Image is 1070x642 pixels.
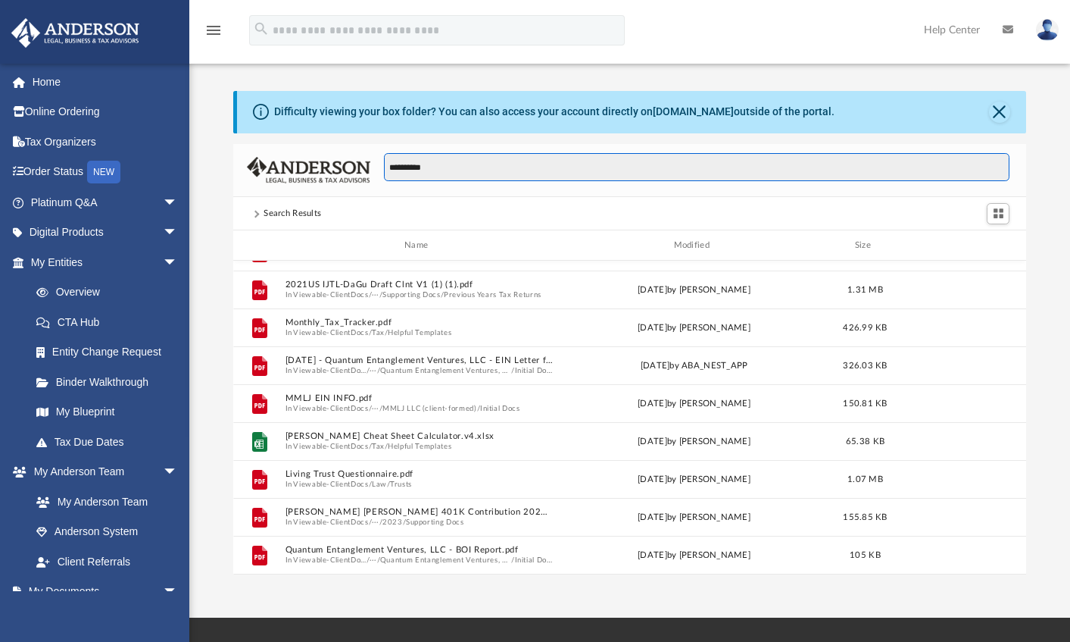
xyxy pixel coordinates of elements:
[382,404,477,414] button: MMLJ LLC (client-formed)
[285,280,554,290] button: 2021US IJTL-DaGu Draft Clnt V1 (1) (1).pdf
[163,247,193,278] span: arrow_drop_down
[293,480,368,490] button: Viewable-ClientDocs
[11,577,193,607] a: My Documentsarrow_drop_down
[388,328,451,338] button: Helpful Templates
[372,442,385,452] button: Tax
[369,290,372,300] span: /
[21,337,201,368] a: Entity Change Request
[382,518,403,528] button: 2023
[240,239,278,252] div: id
[285,518,554,528] span: In
[384,153,1009,182] input: Search files and folders
[293,442,368,452] button: Viewable-ClientDocs
[560,283,828,297] div: [DATE] by [PERSON_NAME]
[163,457,193,488] span: arrow_drop_down
[21,546,193,577] a: Client Referrals
[444,290,541,300] button: Previous Years Tax Returns
[388,442,451,452] button: Helpful Templates
[377,556,380,565] span: /
[847,286,883,294] span: 1.31 MB
[253,20,270,37] i: search
[285,239,554,252] div: Name
[403,518,406,528] span: /
[21,367,201,397] a: Binder Walkthrough
[285,318,554,327] button: Monthly_Tax_Tracker.pdf
[285,442,554,452] span: In
[21,307,201,337] a: CTA Hub
[846,437,884,446] span: 65.38 KB
[11,127,201,157] a: Tax Organizers
[850,551,881,559] span: 105 KB
[385,328,388,338] span: /
[560,435,828,449] div: [DATE] by [PERSON_NAME]
[21,277,201,308] a: Overview
[441,290,444,300] span: /
[902,239,1008,252] div: id
[285,545,554,555] button: Quantum Entanglement Ventures, LLC - BOI Report.pdf
[379,404,382,414] span: /
[285,480,554,490] span: In
[560,321,828,335] div: [DATE] by [PERSON_NAME]
[380,366,512,376] button: Quantum Entanglement Ventures, LLC
[285,290,554,300] span: In
[369,480,372,490] span: /
[560,549,828,562] div: [DATE] by [PERSON_NAME]
[372,290,379,300] button: ···
[285,469,554,479] button: Living Trust Questionnaire.pdf
[380,556,512,565] button: Quantum Entanglement Ventures, LLC
[989,102,1010,123] button: Close
[293,328,368,338] button: Viewable-ClientDocs
[515,556,554,565] button: Initial Docs
[293,518,368,528] button: Viewable-ClientDocs
[274,104,834,120] div: Difficulty viewing your box folder? You can also access your account directly on outside of the p...
[293,366,366,376] button: Viewable-ClientDocs
[843,324,887,332] span: 426.99 KB
[379,518,382,528] span: /
[21,427,201,457] a: Tax Due Dates
[21,487,186,517] a: My Anderson Team
[285,556,554,565] span: In
[293,290,368,300] button: Viewable-ClientDocs
[11,457,193,487] a: My Anderson Teamarrow_drop_down
[11,157,201,188] a: Order StatusNEW
[379,290,382,300] span: /
[21,397,193,427] a: My Blueprint
[372,518,379,528] button: ···
[369,518,372,528] span: /
[264,207,321,221] div: Search Results
[11,67,201,97] a: Home
[560,359,828,373] div: [DATE] by ABA_NEST_APP
[480,404,520,414] button: Initial Docs
[285,404,554,414] span: In
[163,577,193,608] span: arrow_drop_down
[11,187,201,218] a: Platinum Q&Aarrow_drop_down
[515,366,554,376] button: Initial Docs
[21,517,193,547] a: Anderson System
[367,556,370,565] span: /
[285,393,554,403] button: MMLJ EIN INFO.pdf
[233,261,1026,575] div: grid
[377,366,380,376] span: /
[204,29,223,39] a: menu
[560,397,828,411] div: [DATE] by [PERSON_NAME]
[835,239,896,252] div: Size
[987,203,1009,224] button: Switch to Grid View
[87,161,120,183] div: NEW
[843,399,887,408] span: 150.81 KB
[293,556,366,565] button: Viewable-ClientDocs
[370,556,377,565] button: ···
[7,18,144,48] img: Anderson Advisors Platinum Portal
[11,247,201,277] a: My Entitiesarrow_drop_down
[372,328,385,338] button: Tax
[653,105,734,117] a: [DOMAIN_NAME]
[369,328,372,338] span: /
[406,518,464,528] button: Supporting Docs
[385,442,388,452] span: /
[843,362,887,370] span: 326.03 KB
[477,404,480,414] span: /
[11,218,201,248] a: Digital Productsarrow_drop_down
[511,556,514,565] span: /
[560,239,828,252] div: Modified
[285,328,554,338] span: In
